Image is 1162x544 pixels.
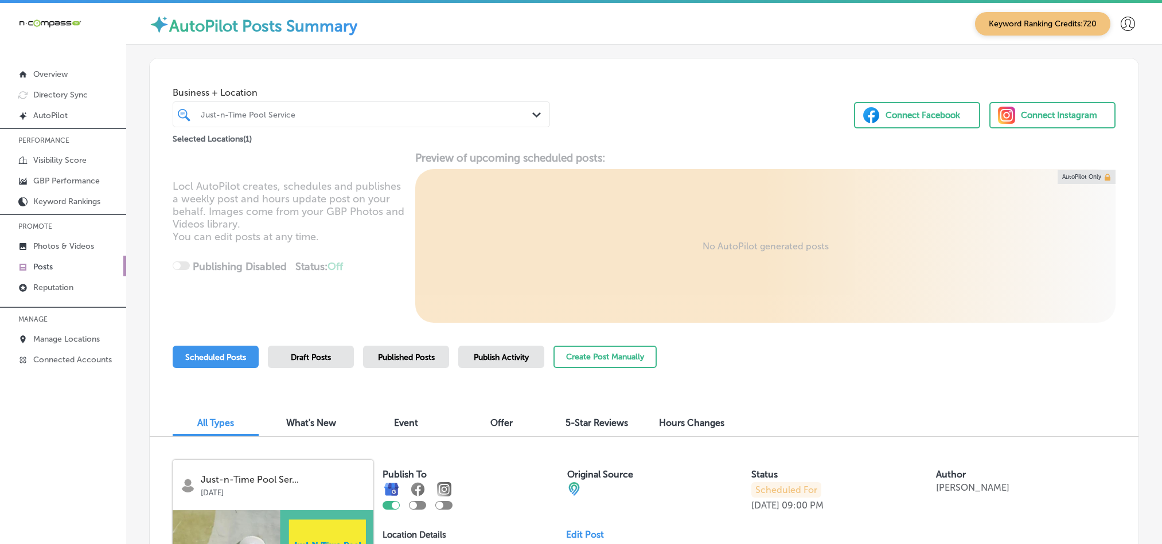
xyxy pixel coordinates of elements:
[173,87,550,98] span: Business + Location
[383,530,446,540] p: Location Details
[566,417,628,428] span: 5-Star Reviews
[18,18,81,29] img: 660ab0bf-5cc7-4cb8-ba1c-48b5ae0f18e60NCTV_CLogo_TV_Black_-500x88.png
[474,353,529,362] span: Publish Activity
[936,482,1009,493] p: [PERSON_NAME]
[33,176,100,186] p: GBP Performance
[33,197,100,206] p: Keyword Rankings
[567,482,581,496] img: cba84b02adce74ede1fb4a8549a95eca.png
[201,485,365,497] p: [DATE]
[33,283,73,292] p: Reputation
[286,417,336,428] span: What's New
[782,500,824,511] p: 09:00 PM
[751,482,821,498] p: Scheduled For
[201,475,365,485] p: Just-n-Time Pool Ser...
[173,130,252,144] p: Selected Locations ( 1 )
[181,478,195,492] img: logo
[886,107,960,124] div: Connect Facebook
[989,102,1116,128] button: Connect Instagram
[197,417,234,428] span: All Types
[33,155,87,165] p: Visibility Score
[33,241,94,251] p: Photos & Videos
[378,353,435,362] span: Published Posts
[567,469,633,480] label: Original Source
[33,355,112,365] p: Connected Accounts
[553,346,657,368] button: Create Post Manually
[33,69,68,79] p: Overview
[751,469,778,480] label: Status
[169,17,357,36] label: AutoPilot Posts Summary
[1021,107,1097,124] div: Connect Instagram
[33,262,53,272] p: Posts
[751,500,779,511] p: [DATE]
[33,334,100,344] p: Manage Locations
[149,14,169,34] img: autopilot-icon
[659,417,724,428] span: Hours Changes
[33,90,88,100] p: Directory Sync
[936,469,966,480] label: Author
[394,417,418,428] span: Event
[490,417,513,428] span: Offer
[185,353,246,362] span: Scheduled Posts
[854,102,980,128] button: Connect Facebook
[566,529,613,540] a: Edit Post
[33,111,68,120] p: AutoPilot
[975,12,1110,36] span: Keyword Ranking Credits: 720
[291,353,331,362] span: Draft Posts
[201,109,533,119] div: Just-n-Time Pool Service
[383,469,427,480] label: Publish To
